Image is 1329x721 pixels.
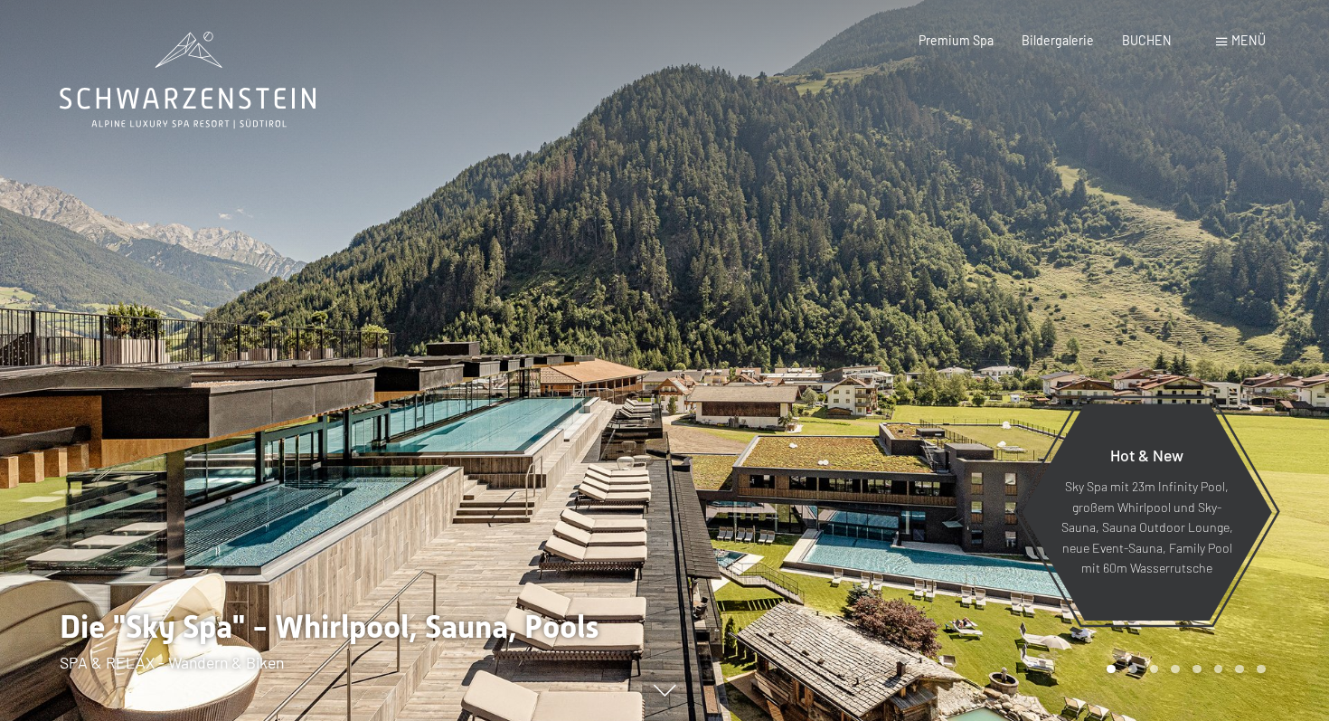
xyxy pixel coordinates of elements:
div: Carousel Page 1 (Current Slide) [1107,665,1116,674]
a: Bildergalerie [1022,33,1094,48]
div: Carousel Page 6 [1214,665,1223,674]
span: Menü [1231,33,1266,48]
div: Carousel Page 4 [1171,665,1180,674]
a: BUCHEN [1122,33,1172,48]
div: Carousel Page 8 [1257,665,1266,674]
div: Carousel Page 2 [1128,665,1137,674]
a: Hot & New Sky Spa mit 23m Infinity Pool, großem Whirlpool und Sky-Sauna, Sauna Outdoor Lounge, ne... [1021,403,1273,621]
p: Sky Spa mit 23m Infinity Pool, großem Whirlpool und Sky-Sauna, Sauna Outdoor Lounge, neue Event-S... [1060,477,1233,579]
div: Carousel Pagination [1100,665,1265,674]
span: Hot & New [1110,445,1183,465]
a: Premium Spa [919,33,994,48]
div: Carousel Page 5 [1192,665,1202,674]
div: Carousel Page 7 [1235,665,1244,674]
div: Carousel Page 3 [1150,665,1159,674]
